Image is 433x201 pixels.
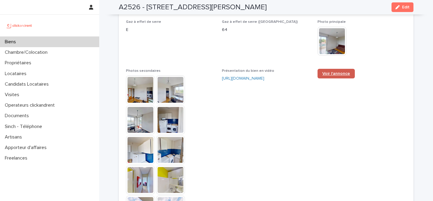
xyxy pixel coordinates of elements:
[222,76,264,81] a: [URL][DOMAIN_NAME]
[2,92,24,98] p: Visites
[2,71,31,77] p: Locataires
[2,134,27,140] p: Artisans
[318,20,346,24] span: Photo principale
[402,5,410,9] span: Edit
[119,3,267,12] h2: A2526 - [STREET_ADDRESS][PERSON_NAME]
[2,155,32,161] p: Freelances
[2,81,54,87] p: Candidats Locataires
[2,60,36,66] p: Propriétaires
[222,20,298,24] span: Gaz à effet de serre ([GEOGRAPHIC_DATA])
[222,69,274,73] span: Présentation du bien en vidéo
[318,69,355,78] a: Voir l'annonce
[2,102,60,108] p: Operateurs clickandrent
[5,20,34,32] img: UCB0brd3T0yccxBKYDjQ
[2,39,21,45] p: Biens
[126,27,215,33] p: E
[2,124,47,129] p: Sinch - Téléphone
[126,69,161,73] span: Photos secondaires
[392,2,413,12] button: Edit
[2,145,51,151] p: Apporteur d'affaires
[322,72,350,76] span: Voir l'annonce
[126,20,161,24] span: Gaz à effet de serre
[2,50,52,55] p: Chambre/Colocation
[2,113,34,119] p: Documents
[222,27,311,33] p: 64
